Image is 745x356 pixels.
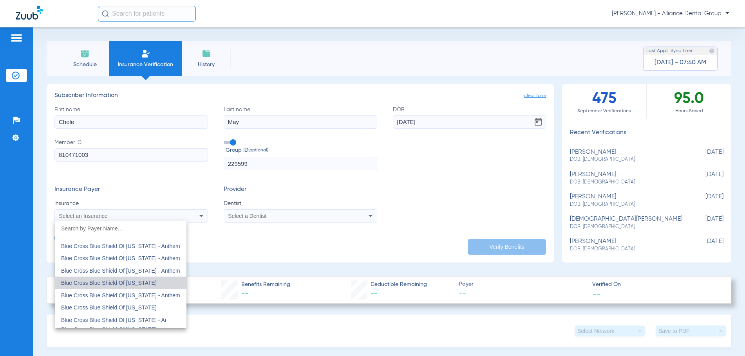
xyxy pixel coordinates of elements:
[61,292,180,298] span: Blue Cross Blue Shield Of [US_STATE] - Anthem
[61,280,157,286] span: Blue Cross Blue Shield Of [US_STATE]
[61,326,157,338] span: Blue Cross Blue Shield Of [US_STATE][GEOGRAPHIC_DATA] (Mo)
[61,268,180,274] span: Blue Cross Blue Shield Of [US_STATE] - Anthem
[61,317,166,323] span: Blue Cross Blue Shield Of [US_STATE] - Ai
[61,243,180,249] span: Blue Cross Blue Shield Of [US_STATE] - Anthem
[61,255,180,261] span: Blue Cross Blue Shield Of [US_STATE] - Anthem
[61,304,157,311] span: Blue Cross Blue Shield Of [US_STATE]
[55,221,186,237] input: dropdown search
